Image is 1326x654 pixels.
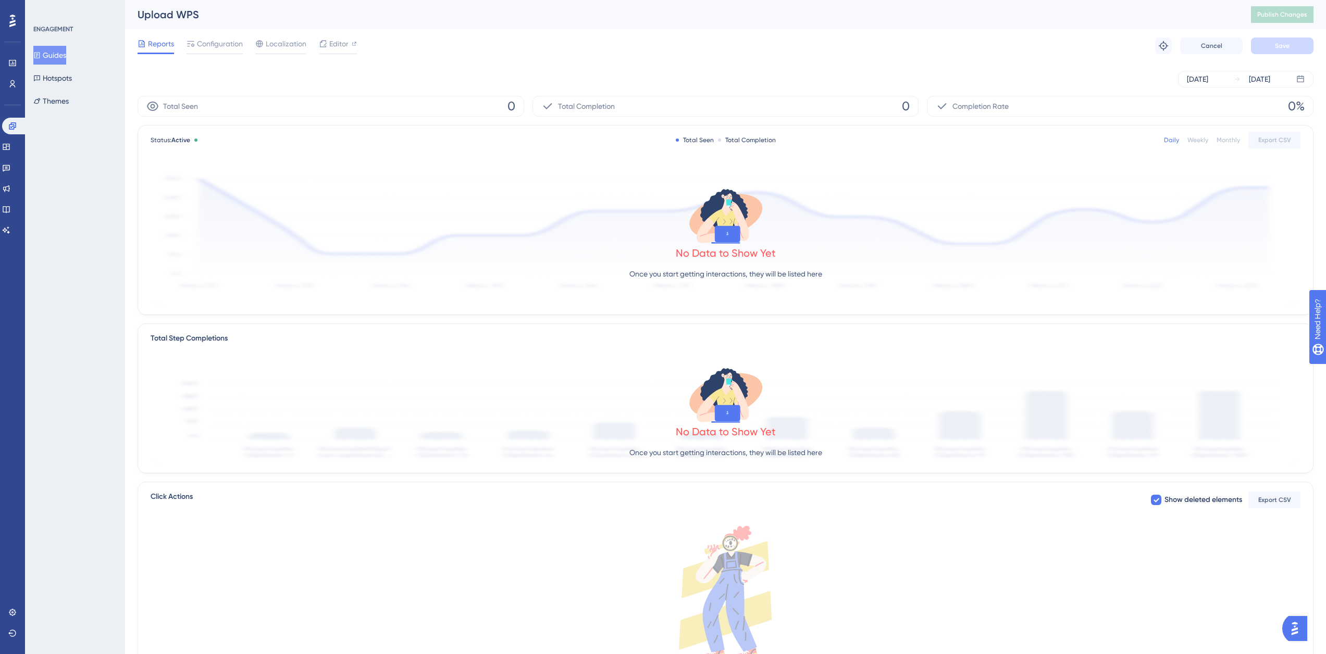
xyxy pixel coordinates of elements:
[1251,37,1313,54] button: Save
[902,98,910,115] span: 0
[676,136,714,144] div: Total Seen
[197,37,243,50] span: Configuration
[629,268,822,280] p: Once you start getting interactions, they will be listed here
[718,136,776,144] div: Total Completion
[1187,73,1208,85] div: [DATE]
[1257,10,1307,19] span: Publish Changes
[629,446,822,459] p: Once you start getting interactions, they will be listed here
[1164,494,1242,506] span: Show deleted elements
[1201,42,1222,50] span: Cancel
[138,7,1225,22] div: Upload WPS
[329,37,349,50] span: Editor
[171,136,190,144] span: Active
[24,3,65,15] span: Need Help?
[1248,492,1300,508] button: Export CSV
[1217,136,1240,144] div: Monthly
[1275,42,1290,50] span: Save
[558,100,615,112] span: Total Completion
[151,491,193,509] span: Click Actions
[1187,136,1208,144] div: Weekly
[33,69,72,87] button: Hotspots
[148,37,174,50] span: Reports
[151,136,190,144] span: Status:
[33,25,73,33] div: ENGAGEMENT
[676,424,776,439] div: No Data to Show Yet
[163,100,198,112] span: Total Seen
[33,92,69,110] button: Themes
[151,332,228,345] div: Total Step Completions
[1249,73,1270,85] div: [DATE]
[1288,98,1305,115] span: 0%
[1248,132,1300,148] button: Export CSV
[1164,136,1179,144] div: Daily
[952,100,1009,112] span: Completion Rate
[1282,613,1313,644] iframe: UserGuiding AI Assistant Launcher
[507,98,515,115] span: 0
[266,37,306,50] span: Localization
[1251,6,1313,23] button: Publish Changes
[33,46,66,65] button: Guides
[1258,496,1291,504] span: Export CSV
[676,246,776,260] div: No Data to Show Yet
[1180,37,1243,54] button: Cancel
[1258,136,1291,144] span: Export CSV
